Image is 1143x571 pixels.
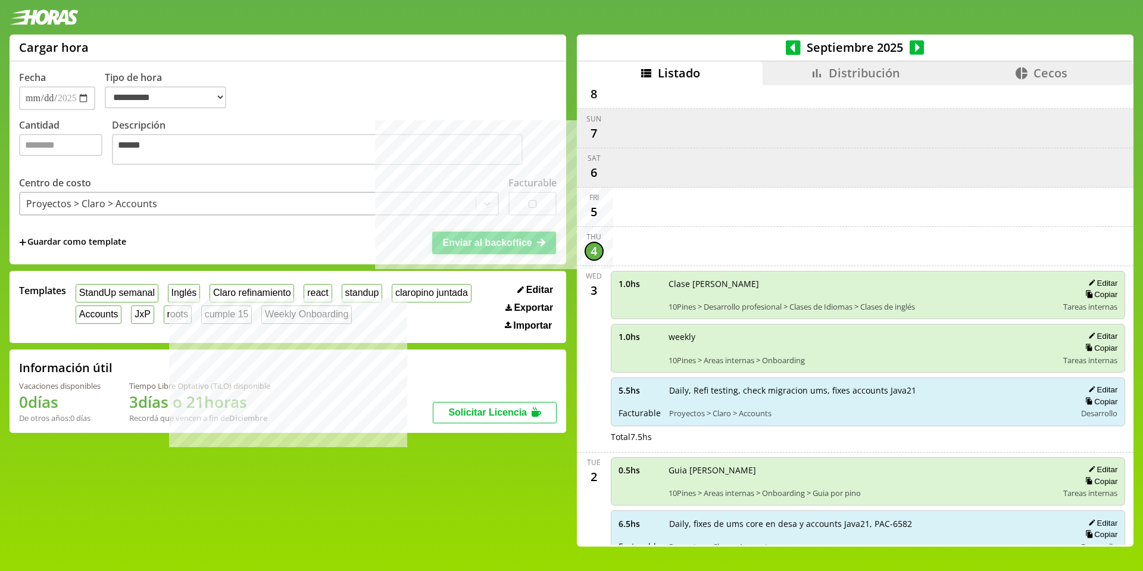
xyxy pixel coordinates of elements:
[105,71,236,110] label: Tipo de hora
[514,284,557,296] button: Editar
[19,71,46,84] label: Fecha
[585,467,604,486] div: 2
[19,39,89,55] h1: Cargar hora
[502,302,557,314] button: Exportar
[164,305,192,324] button: roots
[1063,488,1117,498] span: Tareas internas
[526,285,553,295] span: Editar
[1082,529,1117,539] button: Copiar
[129,380,270,391] div: Tiempo Libre Optativo (TiLO) disponible
[619,518,661,529] span: 6.5 hs
[669,385,1068,396] span: Daily, Refi testing, check migracion ums, fixes accounts Java21
[26,197,157,210] div: Proyectos > Claro > Accounts
[1085,518,1117,528] button: Editar
[392,284,471,302] button: claropino juntada
[669,301,1055,312] span: 10Pines > Desarrollo profesional > Clases de Idiomas > Clases de inglés
[586,271,602,281] div: Wed
[19,236,126,249] span: +Guardar como template
[19,236,26,249] span: +
[577,85,1133,545] div: scrollable content
[619,407,661,419] span: Facturable
[658,65,700,81] span: Listado
[611,431,1126,442] div: Total 7.5 hs
[513,320,552,331] span: Importar
[448,407,527,417] span: Solicitar Licencia
[19,391,101,413] h1: 0 días
[210,284,294,302] button: Claro refinamiento
[76,305,121,324] button: Accounts
[588,153,601,163] div: Sat
[1033,65,1067,81] span: Cecos
[112,118,557,168] label: Descripción
[619,278,660,289] span: 1.0 hs
[585,281,604,300] div: 3
[669,355,1055,366] span: 10Pines > Areas internas > Onboarding
[433,402,557,423] button: Solicitar Licencia
[19,413,101,423] div: De otros años: 0 días
[1063,301,1117,312] span: Tareas internas
[585,124,604,143] div: 7
[304,284,332,302] button: react
[19,134,102,156] input: Cantidad
[585,85,604,104] div: 8
[1085,464,1117,475] button: Editar
[1085,278,1117,288] button: Editar
[10,10,79,25] img: logotipo
[619,464,660,476] span: 0.5 hs
[619,331,660,342] span: 1.0 hs
[589,192,599,202] div: Fri
[1081,408,1117,419] span: Desarrollo
[19,360,113,376] h2: Información útil
[1085,385,1117,395] button: Editar
[669,518,1068,529] span: Daily, fixes de ums core en desa y accounts Java21, PAC-6582
[669,488,1055,498] span: 10Pines > Areas internas > Onboarding > Guia por pino
[168,284,200,302] button: Inglés
[229,413,267,423] b: Diciembre
[19,176,91,189] label: Centro de costo
[342,284,383,302] button: standup
[829,65,900,81] span: Distribución
[19,284,66,297] span: Templates
[619,385,661,396] span: 5.5 hs
[1082,476,1117,486] button: Copiar
[129,413,270,423] div: Recordá que vencen a fin de
[586,232,601,242] div: Thu
[1082,397,1117,407] button: Copiar
[585,163,604,182] div: 6
[669,331,1055,342] span: weekly
[669,408,1068,419] span: Proyectos > Claro > Accounts
[105,86,226,108] select: Tipo de hora
[1063,355,1117,366] span: Tareas internas
[76,284,158,302] button: StandUp semanal
[1081,541,1117,552] span: Desarrollo
[1085,331,1117,341] button: Editar
[669,464,1055,476] span: Guia [PERSON_NAME]
[1082,343,1117,353] button: Copiar
[585,202,604,221] div: 5
[261,305,352,324] button: Weekly Onboarding
[442,238,532,248] span: Enviar al backoffice
[586,114,601,124] div: Sun
[669,541,1068,552] span: Proyectos > Claro > Accounts
[1082,289,1117,299] button: Copiar
[19,118,112,168] label: Cantidad
[587,457,601,467] div: Tue
[19,380,101,391] div: Vacaciones disponibles
[619,541,661,552] span: Facturable
[669,278,1055,289] span: Clase [PERSON_NAME]
[585,242,604,261] div: 4
[112,134,523,165] textarea: Descripción
[432,232,556,254] button: Enviar al backoffice
[801,39,910,55] span: Septiembre 2025
[131,305,154,324] button: JxP
[129,391,270,413] h1: 3 días o 21 horas
[514,302,553,313] span: Exportar
[201,305,252,324] button: cumple 15
[508,176,557,189] label: Facturable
